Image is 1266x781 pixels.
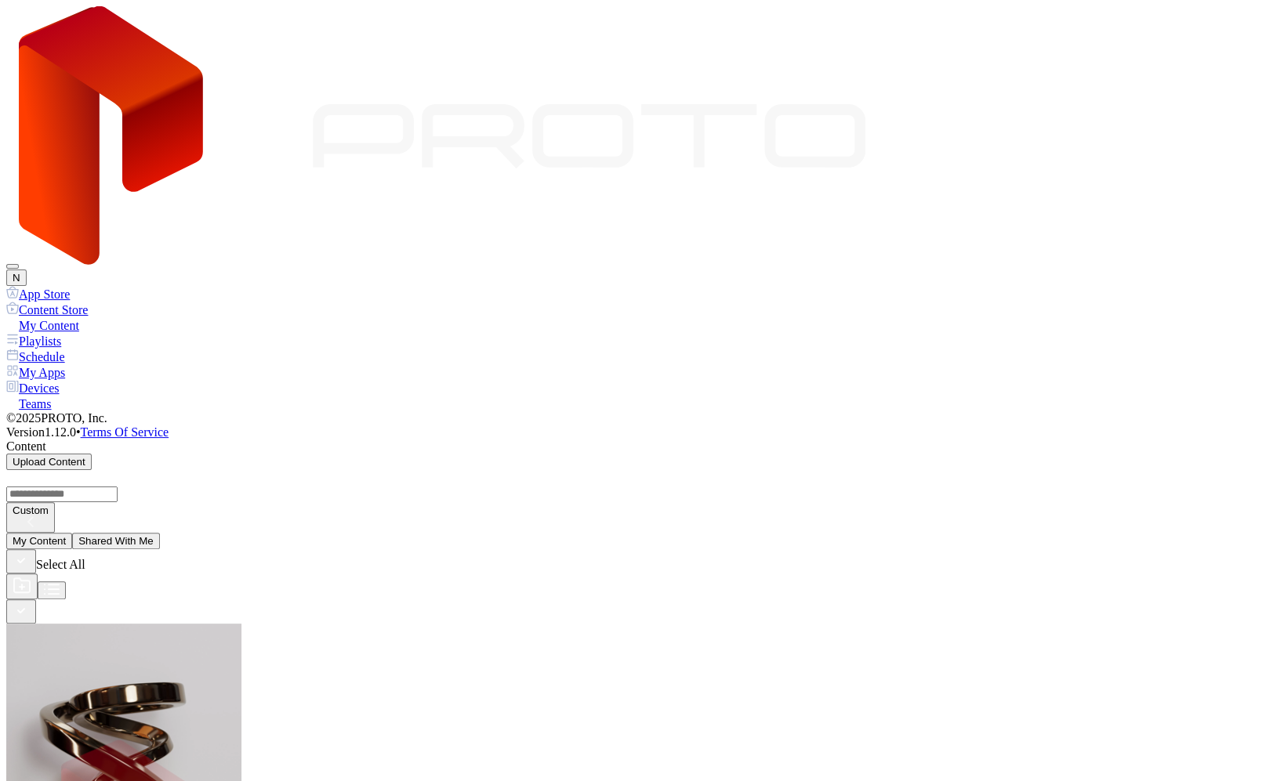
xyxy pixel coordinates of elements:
a: Playlists [6,333,1260,349]
span: Version 1.12.0 • [6,425,81,439]
button: Upload Content [6,454,92,470]
button: My Content [6,533,72,549]
div: Upload Content [13,456,85,468]
a: My Content [6,317,1260,333]
a: Devices [6,380,1260,396]
button: Custom [6,502,55,533]
a: Teams [6,396,1260,411]
a: My Apps [6,364,1260,380]
button: N [6,269,27,286]
div: Custom [13,504,49,516]
a: Content Store [6,302,1260,317]
a: Schedule [6,349,1260,364]
a: Terms Of Service [81,425,169,439]
div: Content [6,439,1260,454]
span: Select All [36,558,85,571]
div: © 2025 PROTO, Inc. [6,411,1260,425]
button: Shared With Me [72,533,160,549]
a: App Store [6,286,1260,302]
